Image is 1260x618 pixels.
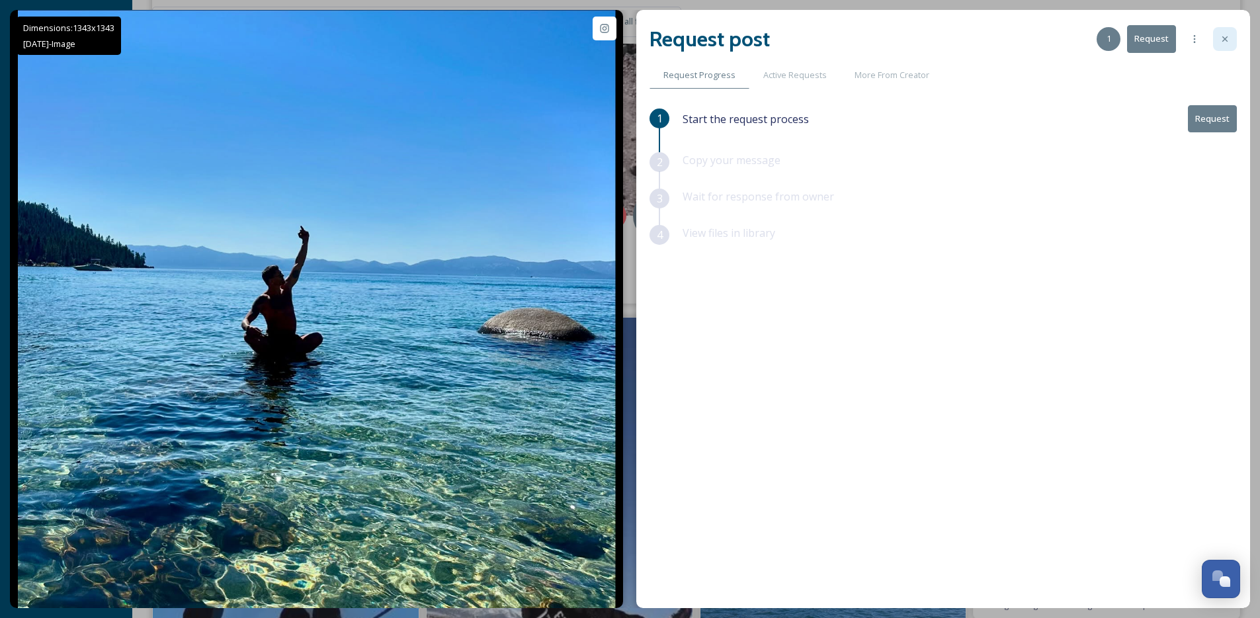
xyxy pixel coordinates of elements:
[657,191,663,206] span: 3
[650,23,770,55] h2: Request post
[1107,32,1111,45] span: 1
[763,69,827,81] span: Active Requests
[855,69,929,81] span: More From Creator
[683,111,809,127] span: Start the request process
[1188,105,1237,132] button: Request
[657,227,663,243] span: 4
[18,10,616,608] img: You can embrace your flaws, your imperfections ,your weirdness…. And be fu..ing unapologetic abou...
[663,69,735,81] span: Request Progress
[657,154,663,170] span: 2
[1202,560,1240,598] button: Open Chat
[683,226,775,240] span: View files in library
[23,38,75,50] span: [DATE] - Image
[683,153,780,167] span: Copy your message
[23,22,114,34] span: Dimensions: 1343 x 1343
[657,110,663,126] span: 1
[1127,25,1176,52] button: Request
[683,189,834,204] span: Wait for response from owner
